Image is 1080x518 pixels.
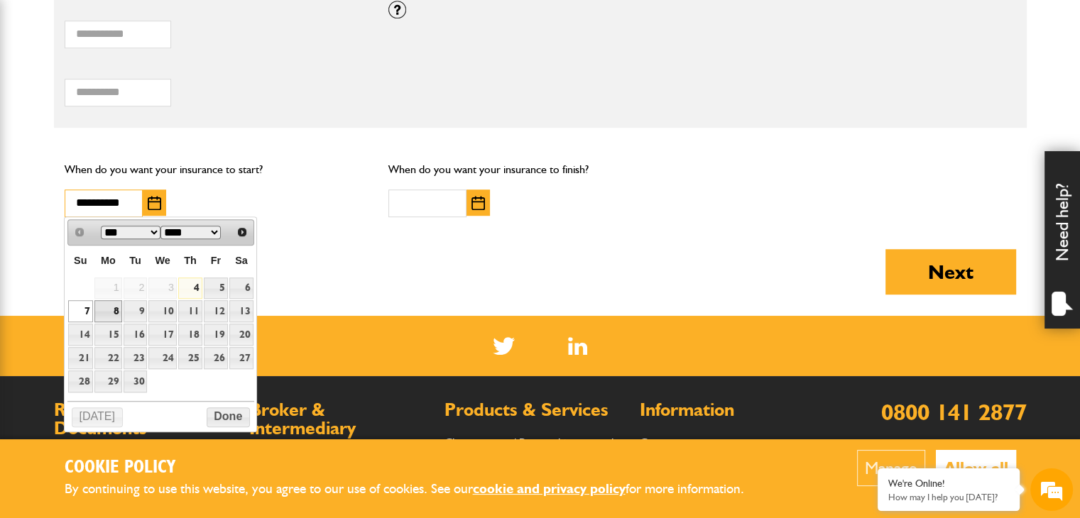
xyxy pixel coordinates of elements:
[184,255,197,266] span: Thursday
[124,300,148,322] a: 9
[65,478,768,500] p: By continuing to use this website, you agree to our use of cookies. See our for more information.
[148,324,176,346] a: 17
[204,277,228,299] a: 5
[148,300,176,322] a: 10
[640,401,821,419] h2: Information
[471,196,485,210] img: Choose date
[124,324,148,346] a: 16
[936,450,1016,486] button: Allow all
[1044,151,1080,329] div: Need help?
[68,370,93,392] a: 28
[207,407,250,427] button: Done
[888,478,1009,490] div: We're Online!
[178,277,202,299] a: 4
[94,370,122,392] a: 29
[444,436,617,449] a: Client support / Partnership approach
[193,407,258,426] em: Start Chat
[178,347,202,369] a: 25
[249,401,430,437] h2: Broker & Intermediary
[235,255,248,266] span: Saturday
[229,277,253,299] a: 6
[72,407,123,427] button: [DATE]
[74,255,87,266] span: Sunday
[388,160,692,179] p: When do you want your insurance to finish?
[155,255,170,266] span: Wednesday
[18,215,259,246] input: Enter your phone number
[444,401,626,419] h2: Products & Services
[129,255,141,266] span: Tuesday
[204,300,228,322] a: 12
[229,324,253,346] a: 20
[124,347,148,369] a: 23
[885,249,1016,294] button: Next
[94,324,122,346] a: 15
[74,79,239,98] div: Chat with us now
[94,300,122,322] a: 8
[211,255,221,266] span: Friday
[229,347,253,369] a: 27
[54,401,235,437] h2: Regulations & Documents
[178,324,202,346] a: 18
[640,436,689,449] a: Contact us
[204,324,228,346] a: 19
[65,160,368,179] p: When do you want your insurance to start?
[233,7,267,41] div: Minimize live chat window
[24,79,60,99] img: d_20077148190_company_1631870298795_20077148190
[18,131,259,162] input: Enter your last name
[178,300,202,322] a: 11
[229,300,253,322] a: 13
[473,480,626,497] a: cookie and privacy policy
[101,255,116,266] span: Monday
[65,457,768,479] h2: Cookie Policy
[68,300,93,322] a: 7
[124,370,148,392] a: 30
[94,347,122,369] a: 22
[881,398,1027,426] a: 0800 141 2877
[568,337,587,355] a: LinkedIn
[148,347,176,369] a: 24
[68,347,93,369] a: 21
[568,337,587,355] img: Linked In
[236,226,248,238] span: Next
[204,347,228,369] a: 26
[148,196,161,210] img: Choose date
[888,492,1009,502] p: How may I help you today?
[68,324,93,346] a: 14
[18,173,259,204] input: Enter your email address
[493,337,515,355] img: Twitter
[18,257,259,395] textarea: Type your message and hit 'Enter'
[857,450,925,486] button: Manage
[231,221,252,242] a: Next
